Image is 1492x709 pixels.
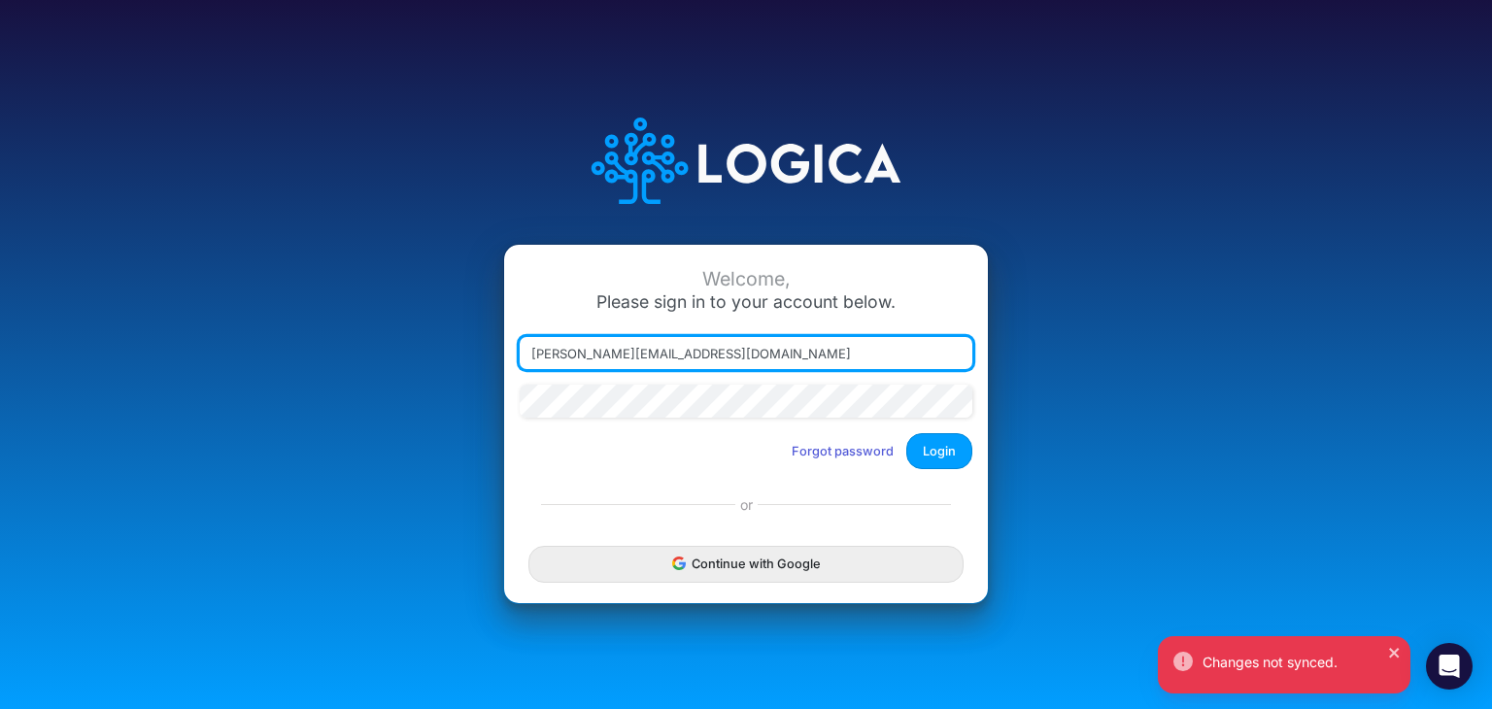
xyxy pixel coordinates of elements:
div: Changes not synced. [1203,652,1395,672]
button: Continue with Google [528,546,964,582]
button: close [1388,641,1402,661]
div: Welcome, [520,268,972,290]
div: Open Intercom Messenger [1426,643,1473,690]
button: Login [906,433,972,469]
span: Please sign in to your account below. [596,291,896,312]
button: Forgot password [779,435,906,467]
input: Email [520,337,972,370]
